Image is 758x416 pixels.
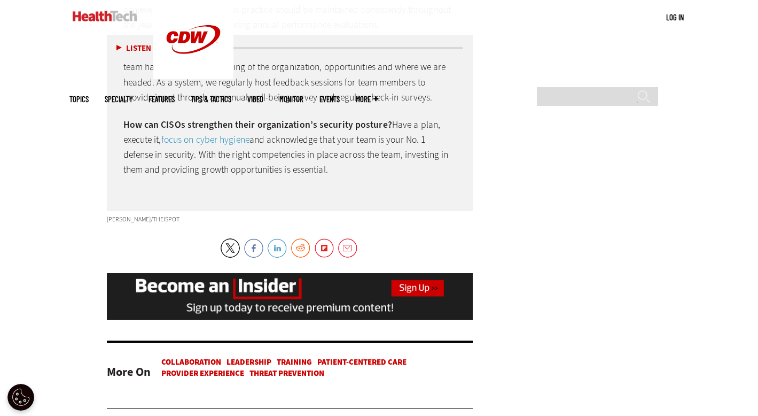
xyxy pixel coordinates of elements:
[123,117,457,178] p: Have a plan, execute it, and acknowledge that your team is your No. 1 defense in security. With t...
[277,357,312,367] a: Training
[356,95,378,103] span: More
[73,11,137,21] img: Home
[107,216,473,222] div: [PERSON_NAME]/Theispot
[666,12,684,22] a: Log in
[249,368,324,379] a: Threat Prevention
[153,71,233,82] a: CDW
[123,118,392,131] strong: How can CISOs strengthen their organization’s security posture?
[161,357,221,367] a: Collaboration
[666,12,684,23] div: User menu
[7,384,34,411] button: Open Preferences
[319,95,340,103] a: Events
[247,95,263,103] a: Video
[279,95,303,103] a: MonITor
[69,95,89,103] span: Topics
[191,95,231,103] a: Tips & Tactics
[161,133,249,146] a: focus on cyber hygiene
[317,357,407,367] a: Patient-Centered Care
[149,95,175,103] a: Features
[226,357,271,367] a: Leadership
[161,368,244,379] a: Provider Experience
[105,95,132,103] span: Specialty
[7,384,34,411] div: Cookie Settings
